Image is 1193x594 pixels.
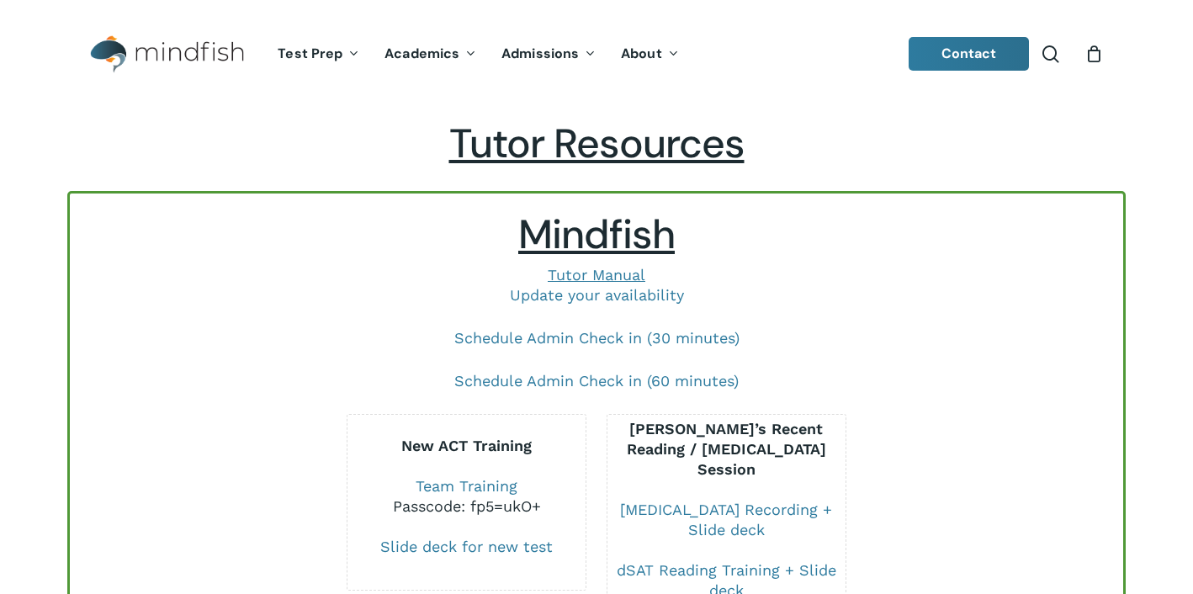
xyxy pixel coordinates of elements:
a: Update your availability [510,286,684,304]
a: Contact [909,37,1030,71]
span: Mindfish [518,208,675,261]
a: Tutor Manual [548,266,645,284]
span: Admissions [501,45,579,62]
a: About [608,47,692,61]
a: Admissions [489,47,608,61]
a: Slide deck for new test [380,538,553,555]
span: Contact [941,45,997,62]
a: Test Prep [265,47,372,61]
a: [MEDICAL_DATA] Recording + Slide deck [620,501,832,538]
a: Team Training [416,477,517,495]
a: Cart [1084,45,1103,63]
a: Academics [372,47,489,61]
b: New ACT Training [401,437,532,454]
header: Main Menu [67,23,1126,86]
a: Schedule Admin Check in (30 minutes) [454,329,740,347]
a: Schedule Admin Check in (60 minutes) [454,372,739,390]
b: [PERSON_NAME]’s Recent Reading / [MEDICAL_DATA] Session [627,420,826,478]
span: About [621,45,662,62]
div: Passcode: fp5=ukO+ [347,496,585,517]
span: Tutor Resources [449,117,745,170]
span: Academics [384,45,459,62]
nav: Main Menu [265,23,691,86]
span: Test Prep [278,45,342,62]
